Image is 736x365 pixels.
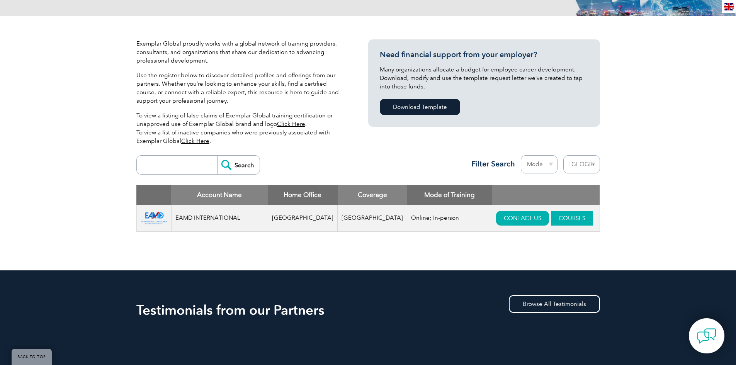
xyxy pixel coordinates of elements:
h3: Need financial support from your employer? [380,50,588,59]
td: [GEOGRAPHIC_DATA] [338,205,407,232]
a: Download Template [380,99,460,115]
img: contact-chat.png [697,326,716,346]
th: Account Name: activate to sort column descending [171,185,268,205]
a: Browse All Testimonials [509,295,600,313]
p: Many organizations allocate a budget for employee career development. Download, modify and use th... [380,65,588,91]
th: Mode of Training: activate to sort column ascending [407,185,492,205]
td: Online; In-person [407,205,492,232]
input: Search [217,156,260,174]
h2: Testimonials from our Partners [136,304,600,316]
img: en [724,3,734,10]
a: BACK TO TOP [12,349,52,365]
h3: Filter Search [467,159,515,169]
a: Click Here [181,138,209,144]
td: EAMD INTERNATIONAL [171,205,268,232]
p: To view a listing of false claims of Exemplar Global training certification or unapproved use of ... [136,111,345,145]
td: [GEOGRAPHIC_DATA] [268,205,338,232]
a: Click Here [277,121,305,127]
p: Exemplar Global proudly works with a global network of training providers, consultants, and organ... [136,39,345,65]
th: Home Office: activate to sort column ascending [268,185,338,205]
a: CONTACT US [496,211,549,226]
img: a409a119-2bae-eb11-8236-00224814f4cb-logo.png [141,210,167,226]
p: Use the register below to discover detailed profiles and offerings from our partners. Whether you... [136,71,345,105]
th: : activate to sort column ascending [492,185,600,205]
th: Coverage: activate to sort column ascending [338,185,407,205]
a: COURSES [551,211,593,226]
